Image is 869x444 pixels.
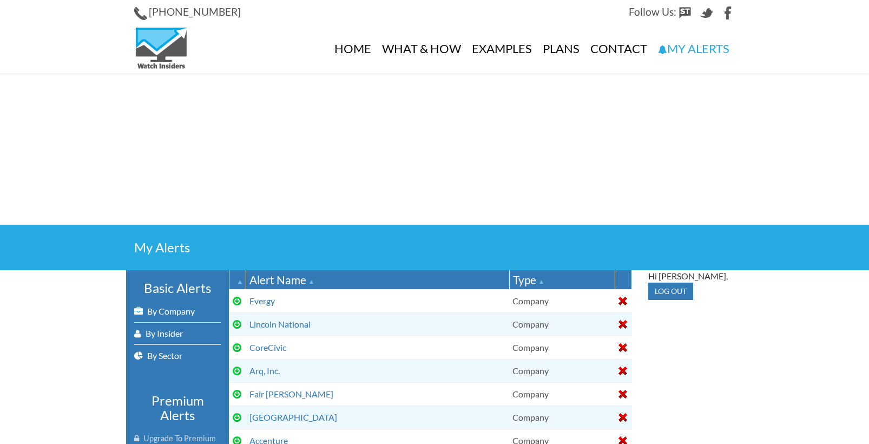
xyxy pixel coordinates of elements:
a: Fair [PERSON_NAME] [249,389,333,399]
a: Lincoln National [249,319,311,329]
th: : No sort applied, activate to apply an ascending sort [615,270,632,290]
span: Follow Us: [629,5,676,18]
a: Home [329,24,377,73]
a: Arq, Inc. [249,365,280,376]
th: Type: Ascending sort applied, activate to apply a descending sort [509,270,615,290]
td: Company [509,312,615,336]
th: : Ascending sort applied, activate to apply a descending sort [229,270,246,290]
img: Facebook [722,6,735,19]
a: What & How [377,24,466,73]
td: Company [509,382,615,406]
a: Plans [537,24,585,73]
a: My Alerts [653,24,735,73]
h3: Premium Alerts [134,394,221,422]
a: By Insider [134,323,221,344]
div: Hi [PERSON_NAME], [648,270,735,283]
td: Company [509,336,615,359]
h3: Basic Alerts [134,281,221,295]
img: StockTwits [679,6,692,19]
a: Examples [466,24,537,73]
a: CoreCivic [249,342,286,352]
div: Alert Name [249,272,506,288]
iframe: Advertisement [110,73,759,225]
td: Company [509,289,615,312]
img: Twitter [700,6,713,19]
input: Log out [648,283,693,300]
th: Alert Name: Ascending sort applied, activate to apply a descending sort [246,270,510,290]
img: Phone [134,7,147,20]
a: By Sector [134,345,221,367]
a: By Company [134,301,221,322]
div: Type [513,272,611,288]
a: [GEOGRAPHIC_DATA] [249,412,337,422]
a: Evergy [249,296,275,306]
td: Company [509,406,615,429]
span: [PHONE_NUMBER] [149,5,241,18]
a: Contact [585,24,653,73]
h2: My Alerts [134,241,735,254]
td: Company [509,359,615,382]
